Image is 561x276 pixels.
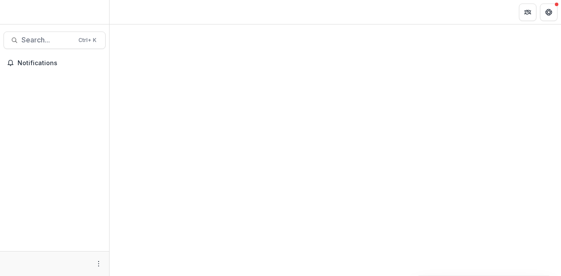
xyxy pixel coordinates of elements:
span: Notifications [18,59,102,67]
button: Search... [4,31,106,49]
div: Ctrl + K [77,35,98,45]
button: Get Help [540,3,557,21]
button: Partners [519,3,536,21]
nav: breadcrumb [113,6,150,18]
button: Notifications [4,56,106,70]
span: Search... [21,36,73,44]
button: More [93,259,104,269]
